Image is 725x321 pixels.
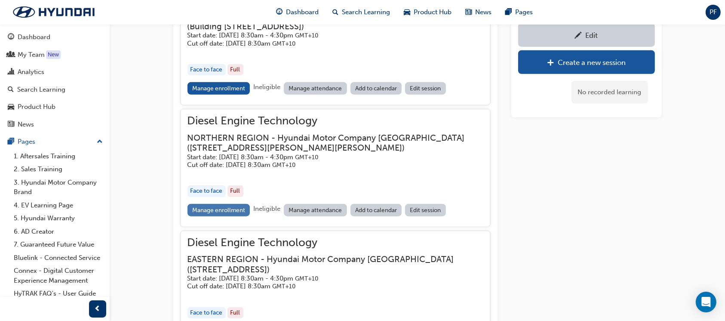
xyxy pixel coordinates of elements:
div: Full [227,307,243,319]
a: Bluelink - Connected Service [10,251,106,265]
div: Full [227,185,243,197]
span: search-icon [332,7,338,18]
span: Australian Eastern Standard Time GMT+10 [273,161,296,169]
span: Ineligible [253,83,280,91]
h5: Start date: [DATE] 8:30am - 4:30pm [187,153,470,161]
a: My Team [3,47,106,63]
div: Analytics [18,67,44,77]
span: Pages [515,7,533,17]
span: Product Hub [414,7,452,17]
a: HyTRAK FAQ's - User Guide [10,287,106,300]
button: DashboardMy TeamAnalyticsSearch LearningProduct HubNews [3,28,106,134]
span: Diesel Engine Technology [187,238,483,248]
span: guage-icon [276,7,283,18]
span: News [475,7,492,17]
span: PF [710,7,717,17]
a: Edit [518,23,655,47]
span: car-icon [404,7,410,18]
button: Diesel Engine TechnologyNORTHERN REGION - Hyundai Motor Company [GEOGRAPHIC_DATA]([STREET_ADDRESS... [187,116,483,219]
span: chart-icon [8,68,14,76]
div: Face to face [187,185,226,197]
a: Product Hub [3,99,106,115]
span: people-icon [8,51,14,59]
h3: NORTHERN REGION - Hyundai Motor Company [GEOGRAPHIC_DATA] ( [STREET_ADDRESS][PERSON_NAME][PERSON_... [187,133,470,153]
div: Face to face [187,64,226,76]
h5: Start date: [DATE] 8:30am - 4:30pm [187,31,470,40]
span: prev-icon [95,304,101,315]
a: Add to calendar [350,82,402,95]
a: 7. Guaranteed Future Value [10,238,106,251]
a: Connex - Digital Customer Experience Management [10,264,106,287]
a: 3. Hyundai Motor Company Brand [10,176,106,199]
a: Manage attendance [284,204,347,216]
div: Create a new session [558,58,626,67]
span: Australian Eastern Standard Time GMT+10 [273,283,296,290]
div: Product Hub [18,102,55,112]
a: 2. Sales Training [10,163,106,176]
h5: Cut off date: [DATE] 8:30am [187,40,470,48]
span: Search Learning [342,7,390,17]
a: Analytics [3,64,106,80]
h3: EASTERN REGION - Hyundai Motor Company [GEOGRAPHIC_DATA] ( [STREET_ADDRESS] ) [187,254,470,275]
div: Full [227,64,243,76]
span: news-icon [465,7,472,18]
span: news-icon [8,121,14,129]
span: Australian Eastern Standard Time GMT+10 [273,40,296,47]
a: 4. EV Learning Page [10,199,106,212]
a: 1. Aftersales Training [10,150,106,163]
div: Pages [18,137,35,147]
span: up-icon [97,136,103,148]
div: No recorded learning [571,81,648,104]
div: My Team [18,50,45,60]
a: Manage enrollment [187,82,250,95]
button: Pages [3,134,106,150]
a: News [3,117,106,133]
h5: Cut off date: [DATE] 8:30am [187,161,470,169]
span: pages-icon [8,138,14,146]
span: pencil-icon [575,32,582,40]
div: Face to face [187,307,226,319]
span: Dashboard [286,7,319,17]
div: Tooltip anchor [46,50,61,59]
a: search-iconSearch Learning [326,3,397,21]
span: Ineligible [253,205,280,213]
span: Australian Eastern Standard Time GMT+10 [295,154,319,161]
span: car-icon [8,103,14,111]
a: pages-iconPages [498,3,540,21]
a: Create a new session [518,50,655,74]
span: search-icon [8,86,14,94]
a: 5. Hyundai Warranty [10,212,106,225]
a: Add to calendar [350,204,402,216]
h5: Cut off date: [DATE] 8:30am [187,282,470,290]
img: Trak [4,3,103,21]
span: pages-icon [505,7,512,18]
span: plus-icon [547,59,554,68]
span: guage-icon [8,34,14,41]
a: guage-iconDashboard [269,3,326,21]
a: Search Learning [3,82,106,98]
div: News [18,120,34,130]
a: Manage enrollment [187,204,250,216]
a: car-iconProduct Hub [397,3,458,21]
div: Search Learning [17,85,65,95]
a: Edit session [405,204,446,216]
a: 6. AD Creator [10,225,106,238]
a: Dashboard [3,29,106,45]
div: Edit [586,31,598,40]
a: news-iconNews [458,3,498,21]
div: Dashboard [18,32,50,42]
a: Edit session [405,82,446,95]
a: Manage attendance [284,82,347,95]
h5: Start date: [DATE] 8:30am - 4:30pm [187,275,470,283]
span: Australian Eastern Standard Time GMT+10 [295,275,319,282]
span: Australian Eastern Standard Time GMT+10 [295,32,319,39]
div: Open Intercom Messenger [696,292,716,312]
button: PF [706,5,721,20]
span: Diesel Engine Technology [187,116,483,126]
